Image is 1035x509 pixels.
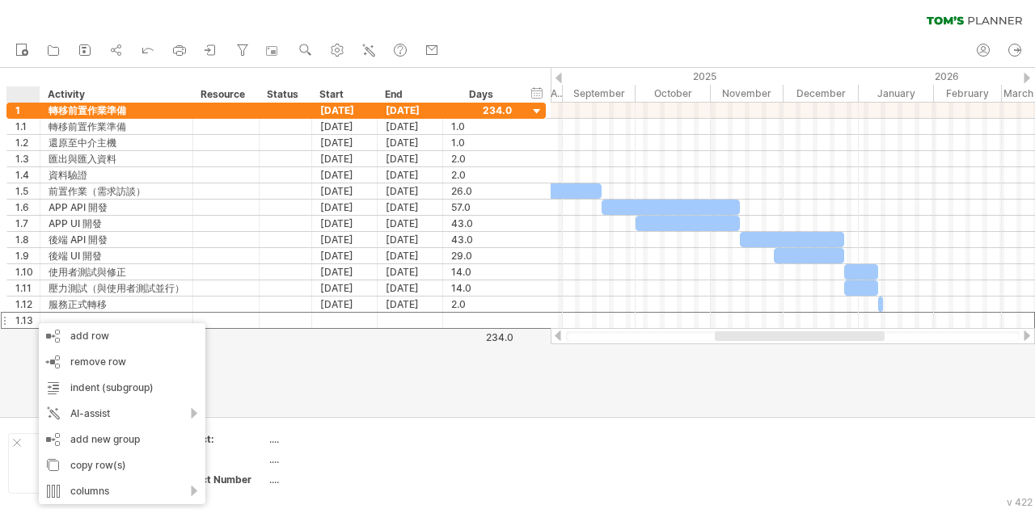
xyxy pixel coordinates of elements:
[49,280,184,296] div: 壓力測試（與使用者測試並行）
[312,200,378,215] div: [DATE]
[312,264,378,280] div: [DATE]
[451,297,512,312] div: 2.0
[312,183,378,199] div: [DATE]
[39,452,205,478] div: copy row(s)
[444,331,513,343] div: 234.0
[636,85,711,102] div: October 2025
[49,103,184,118] div: 轉移前置作業準備
[15,103,40,118] div: 1
[49,232,184,247] div: 後端 API 開發
[49,248,184,263] div: 後端 UI 開發
[15,167,40,183] div: 1.4
[15,297,40,312] div: 1.12
[15,183,40,199] div: 1.5
[451,264,512,280] div: 14.0
[15,313,40,328] div: 1.13
[177,473,266,486] div: Project Number
[49,119,184,134] div: 轉移前置作業準備
[1007,496,1033,508] div: v 422
[378,151,443,166] div: [DATE]
[312,297,378,312] div: [DATE]
[49,264,184,280] div: 使用者測試與修正
[385,86,433,103] div: End
[49,167,184,183] div: 資料驗證
[451,167,512,183] div: 2.0
[378,297,443,312] div: [DATE]
[934,85,1002,102] div: February 2026
[451,232,512,247] div: 43.0
[312,135,378,150] div: [DATE]
[15,232,40,247] div: 1.8
[269,432,405,446] div: ....
[451,280,512,296] div: 14.0
[451,135,512,150] div: 1.0
[442,86,519,103] div: Days
[711,85,784,102] div: November 2025
[312,103,378,118] div: [DATE]
[49,297,184,312] div: 服務正式轉移
[49,216,184,231] div: APP UI 開發
[39,478,205,504] div: columns
[269,473,405,486] div: ....
[49,135,184,150] div: 還原至中介主機
[312,151,378,166] div: [DATE]
[177,452,266,466] div: Date:
[451,248,512,263] div: 29.0
[177,432,266,446] div: Project:
[70,355,126,368] span: remove row
[563,85,636,102] div: September 2025
[15,200,40,215] div: 1.6
[15,264,40,280] div: 1.10
[15,280,40,296] div: 1.11
[451,216,512,231] div: 43.0
[451,183,512,199] div: 26.0
[451,200,512,215] div: 57.0
[378,248,443,263] div: [DATE]
[39,323,205,349] div: add row
[15,216,40,231] div: 1.7
[269,452,405,466] div: ....
[378,135,443,150] div: [DATE]
[312,232,378,247] div: [DATE]
[39,401,205,427] div: AI-assist
[378,167,443,183] div: [DATE]
[451,151,512,166] div: 2.0
[39,427,205,452] div: add new group
[319,86,368,103] div: Start
[201,86,250,103] div: Resource
[312,119,378,134] div: [DATE]
[378,216,443,231] div: [DATE]
[49,200,184,215] div: APP API 開發
[49,183,184,199] div: 前置作業（需求訪談）
[451,119,512,134] div: 1.0
[48,86,184,103] div: Activity
[312,167,378,183] div: [DATE]
[378,200,443,215] div: [DATE]
[15,151,40,166] div: 1.3
[39,375,205,401] div: indent (subgroup)
[378,119,443,134] div: [DATE]
[8,433,159,494] div: Add your own logo
[378,183,443,199] div: [DATE]
[312,280,378,296] div: [DATE]
[784,85,859,102] div: December 2025
[859,85,934,102] div: January 2026
[15,248,40,263] div: 1.9
[378,103,443,118] div: [DATE]
[49,151,184,166] div: 匯出與匯入資料
[312,248,378,263] div: [DATE]
[15,119,40,134] div: 1.1
[312,216,378,231] div: [DATE]
[378,280,443,296] div: [DATE]
[378,264,443,280] div: [DATE]
[267,86,302,103] div: Status
[378,232,443,247] div: [DATE]
[15,135,40,150] div: 1.2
